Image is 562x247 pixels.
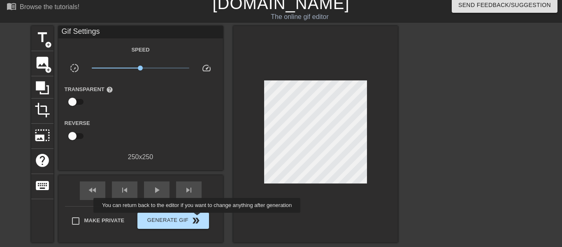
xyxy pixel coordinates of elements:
[88,185,98,195] span: fast_rewind
[35,127,50,143] span: photo_size_select_large
[65,119,90,127] label: Reverse
[70,63,79,73] span: slow_motion_video
[20,3,79,10] div: Browse the tutorials!
[45,41,52,48] span: add_circle
[191,216,201,226] span: double_arrow
[58,26,223,38] div: Gif Settings
[7,1,79,14] a: Browse the tutorials!
[120,185,130,195] span: skip_previous
[84,216,125,225] span: Make Private
[58,152,223,162] div: 250 x 250
[141,216,205,226] span: Generate Gif
[137,212,209,229] button: Generate Gif
[35,102,50,118] span: crop
[35,55,50,71] span: image
[45,66,52,73] span: add_circle
[106,86,113,93] span: help
[152,185,162,195] span: play_arrow
[35,178,50,193] span: keyboard
[202,63,211,73] span: speed
[191,12,408,22] div: The online gif editor
[35,30,50,45] span: title
[35,153,50,168] span: help
[7,1,16,11] span: menu_book
[184,185,194,195] span: skip_next
[65,85,113,94] label: Transparent
[131,46,149,54] label: Speed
